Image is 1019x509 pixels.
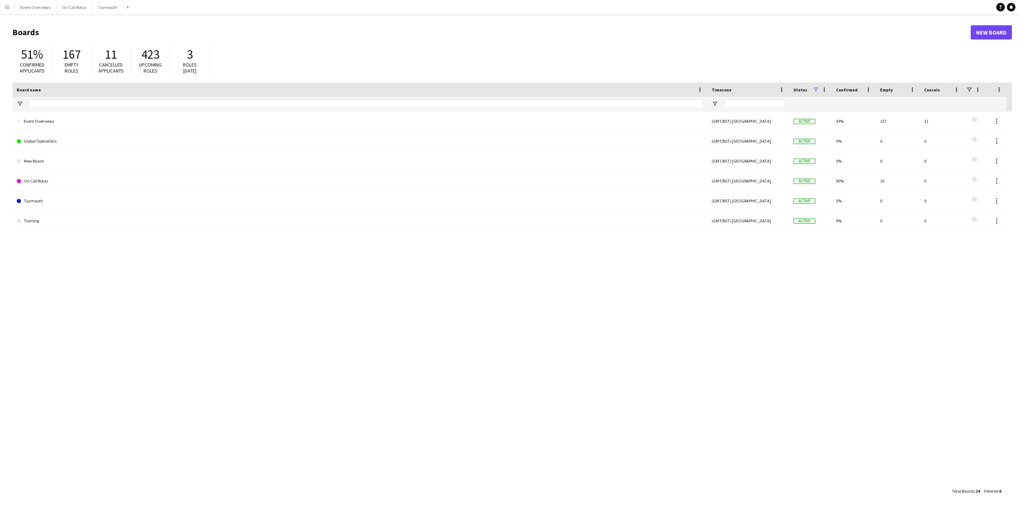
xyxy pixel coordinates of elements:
[832,131,876,151] div: 0%
[832,211,876,230] div: 0%
[793,198,815,204] span: Active
[876,151,920,171] div: 0
[920,131,964,151] div: 0
[880,87,893,92] span: Empty
[21,47,43,62] span: 51%
[17,87,41,92] span: Board name
[920,171,964,191] div: 0
[17,131,703,151] a: Global Operations
[17,101,23,107] button: Open Filter Menu
[876,211,920,230] div: 0
[832,151,876,171] div: 0%
[187,47,193,62] span: 3
[141,47,160,62] span: 423
[832,171,876,191] div: 90%
[920,191,964,211] div: 0
[924,87,940,92] span: Cancels
[712,101,718,107] button: Open Filter Menu
[876,191,920,211] div: 0
[707,131,789,151] div: (GMT/BST) [GEOGRAPHIC_DATA]
[15,0,56,14] button: Event Overviews
[12,27,971,38] h1: Boards
[20,62,45,74] span: Confirmed applicants
[712,87,732,92] span: Timezone
[29,100,703,108] input: Board name Filter Input
[56,0,92,14] button: On Call Rotas
[984,484,1001,498] div: :
[793,218,815,224] span: Active
[17,111,703,131] a: Event Overviews
[17,211,703,231] a: Training
[971,25,1012,39] a: New Board
[707,111,789,131] div: (GMT/BST) [GEOGRAPHIC_DATA]
[139,62,162,74] span: Upcoming roles
[876,171,920,191] div: 10
[832,111,876,131] div: 39%
[183,62,197,74] span: Roles [DATE]
[98,62,124,74] span: Cancelled applicants
[832,191,876,211] div: 0%
[65,62,79,74] span: Empty roles
[92,0,123,14] button: Taymouth
[984,488,998,494] span: Filtered
[105,47,117,62] span: 11
[63,47,81,62] span: 167
[793,87,807,92] span: Status
[920,151,964,171] div: 0
[17,191,703,211] a: Taymouth
[999,488,1001,494] span: 6
[707,171,789,191] div: (GMT/BST) [GEOGRAPHIC_DATA]
[17,151,703,171] a: New Board
[724,100,785,108] input: Timezone Filter Input
[707,191,789,211] div: (GMT/BST) [GEOGRAPHIC_DATA]
[920,211,964,230] div: 0
[17,171,703,191] a: On Call Rotas
[793,139,815,144] span: Active
[976,488,980,494] span: 14
[793,159,815,164] span: Active
[920,111,964,131] div: 11
[876,131,920,151] div: 0
[793,179,815,184] span: Active
[876,111,920,131] div: 157
[952,484,980,498] div: :
[707,151,789,171] div: (GMT/BST) [GEOGRAPHIC_DATA]
[836,87,858,92] span: Confirmed
[952,488,975,494] span: Total Boards
[707,211,789,230] div: (GMT/BST) [GEOGRAPHIC_DATA]
[793,119,815,124] span: Active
